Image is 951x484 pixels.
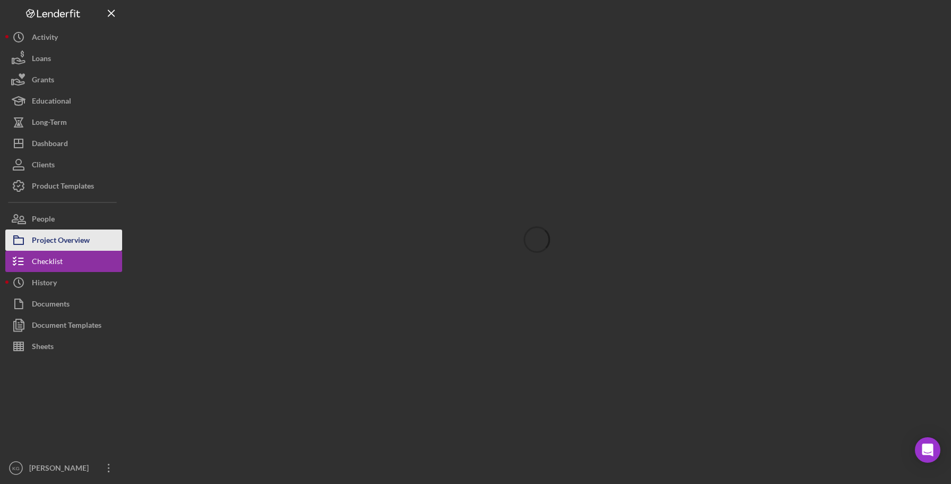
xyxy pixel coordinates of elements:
button: Sheets [5,336,122,357]
div: People [32,208,55,232]
div: Grants [32,69,54,93]
div: Educational [32,90,71,114]
button: Activity [5,27,122,48]
button: Clients [5,154,122,175]
div: [PERSON_NAME] [27,457,96,481]
button: Dashboard [5,133,122,154]
div: Document Templates [32,315,101,338]
button: Loans [5,48,122,69]
div: Open Intercom Messenger [915,437,940,463]
div: Product Templates [32,175,94,199]
button: Project Overview [5,230,122,251]
div: Project Overview [32,230,90,253]
button: People [5,208,122,230]
div: Loans [32,48,51,72]
div: Activity [32,27,58,50]
button: Product Templates [5,175,122,197]
div: Documents [32,293,70,317]
div: History [32,272,57,296]
button: Long-Term [5,112,122,133]
button: Documents [5,293,122,315]
button: Checklist [5,251,122,272]
text: KG [12,465,20,471]
button: KG[PERSON_NAME] [5,457,122,479]
button: Document Templates [5,315,122,336]
div: Dashboard [32,133,68,157]
div: Checklist [32,251,63,275]
button: History [5,272,122,293]
button: Educational [5,90,122,112]
div: Clients [32,154,55,178]
div: Long-Term [32,112,67,135]
div: Sheets [32,336,54,360]
button: Grants [5,69,122,90]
